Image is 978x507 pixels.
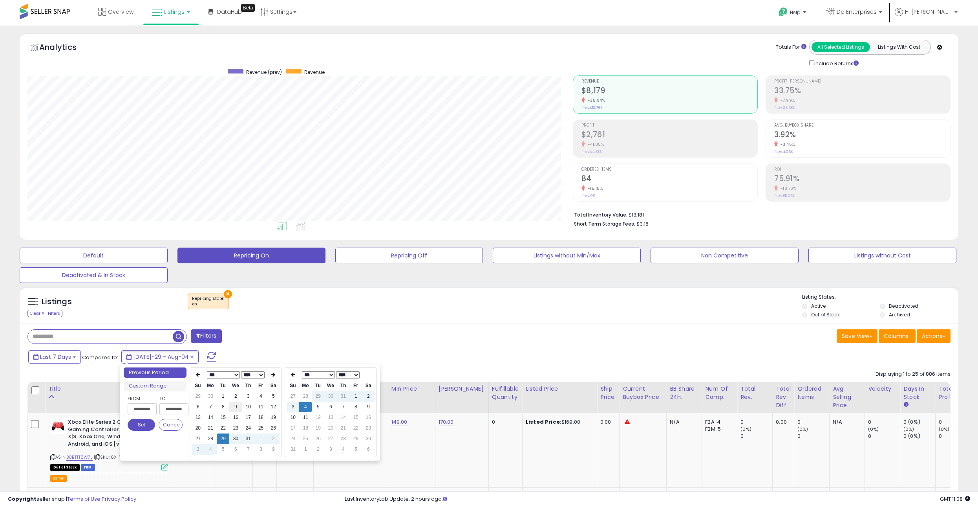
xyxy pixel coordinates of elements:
th: Mo [204,380,217,391]
td: 11 [254,402,267,412]
button: Last 7 Days [28,350,81,364]
a: Help [772,1,814,26]
th: Fr [349,380,362,391]
small: -15.15% [585,186,603,191]
span: Repricing state : [192,296,224,307]
td: 17 [242,412,254,423]
td: 31 [242,434,254,444]
td: 9 [229,402,242,412]
button: Listings without Min/Max [493,248,641,263]
h2: 75.91% [774,174,950,185]
td: 1 [299,444,312,455]
div: Listed Price [526,385,594,393]
button: Columns [879,329,916,343]
div: 0.00 [600,419,613,426]
div: [PERSON_NAME] [439,385,485,393]
td: 1 [217,391,229,402]
span: | SKU: 6X-YFOD-DFRM [94,454,145,460]
button: Default [20,248,168,263]
small: -7.99% [778,97,795,103]
button: Listings With Cost [870,42,928,52]
td: 5 [312,402,324,412]
small: Prev: 85.06% [774,193,795,198]
div: Displaying 1 to 25 of 886 items [876,371,951,378]
span: 2025-08-12 11:08 GMT [940,495,970,503]
td: 24 [287,434,299,444]
td: 6 [192,402,204,412]
td: 22 [349,423,362,434]
small: (0%) [797,426,808,432]
td: 8 [217,402,229,412]
td: 28 [299,391,312,402]
td: 7 [337,402,349,412]
td: 6 [324,402,337,412]
button: All Selected Listings [812,42,870,52]
label: Out of Stock [811,311,840,318]
td: 31 [337,391,349,402]
td: 8 [254,444,267,455]
td: 4 [254,391,267,402]
small: Prev: $4,683 [581,149,602,154]
td: 5 [349,444,362,455]
td: 4 [204,444,217,455]
div: Min Price [391,385,432,393]
div: Ordered Items [797,385,826,401]
td: 4 [299,402,312,412]
td: 28 [337,434,349,444]
div: Ship Price [600,385,616,401]
th: Sa [362,380,375,391]
div: Include Returns [803,59,868,68]
td: 12 [312,412,324,423]
td: 5 [267,391,280,402]
div: $169.00 [526,419,591,426]
td: 13 [324,412,337,423]
td: 19 [267,412,280,423]
button: Filters [191,329,221,343]
td: 21 [337,423,349,434]
button: Repricing Off [335,248,483,263]
td: 5 [217,444,229,455]
td: 31 [287,444,299,455]
div: Total Profit [939,385,967,401]
span: Help [790,9,801,16]
td: 3 [324,444,337,455]
td: 2 [229,391,242,402]
button: Repricing On [177,248,325,263]
td: 21 [204,423,217,434]
td: 15 [349,412,362,423]
p: Listing States: [802,294,958,301]
h2: $8,179 [581,86,757,97]
label: Deactivated [889,303,918,309]
span: All listings that are currently out of stock and unavailable for purchase on Amazon [50,464,80,471]
td: 26 [267,423,280,434]
td: 12 [267,402,280,412]
button: Actions [917,329,951,343]
i: Get Help [778,7,788,17]
span: Compared to: [82,354,118,361]
small: (0%) [903,426,914,432]
td: 20 [192,423,204,434]
button: Cancel [159,419,183,431]
div: 0 [868,419,900,426]
div: Title [48,385,171,393]
div: Amazon Fees [317,385,385,393]
span: Profit [PERSON_NAME] [774,79,950,84]
td: 6 [229,444,242,455]
span: Last 7 Days [40,353,71,361]
button: Listings without Cost [808,248,956,263]
span: Ordered Items [581,167,757,172]
b: Total Inventory Value: [574,211,627,218]
label: To [159,395,183,402]
small: Prev: 4.06% [774,149,793,154]
div: Total Rev. Diff. [776,385,791,410]
small: (0%) [868,426,879,432]
td: 4 [337,444,349,455]
span: Revenue (prev) [246,69,282,75]
th: We [324,380,337,391]
h5: Listings [42,296,72,307]
small: -35.94% [585,97,605,103]
td: 25 [299,434,312,444]
div: N/A [670,419,696,426]
span: Revenue [304,69,325,75]
th: Mo [299,380,312,391]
